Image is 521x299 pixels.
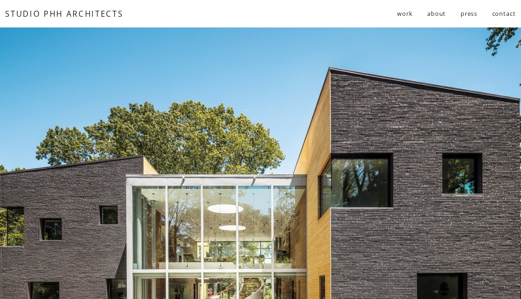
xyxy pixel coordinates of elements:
[397,7,413,21] span: work
[397,6,413,21] a: folder dropdown
[427,6,446,21] a: about
[5,8,123,19] a: STUDIO PHH ARCHITECTS
[492,6,516,21] a: contact
[461,6,477,21] a: press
